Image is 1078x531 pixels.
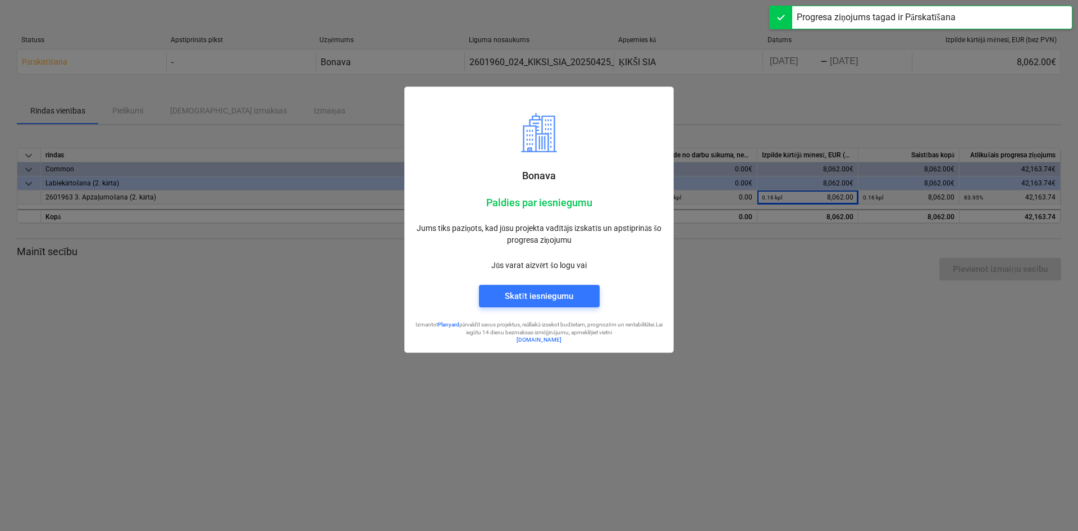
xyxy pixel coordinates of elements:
p: Izmantot pārvaldīt savus projektus, reāllaikā izsekot budžetam, prognozēm un rentabilitātei. Lai ... [414,321,664,336]
p: Paldies par iesniegumu [414,196,664,210]
div: Progresa ziņojums tagad ir Pārskatīšana [797,11,956,24]
p: Jums tiks paziņots, kad jūsu projekta vadītājs izskatīs un apstiprinās šo progresa ziņojumu [414,223,664,246]
div: Skatīt iesniegumu [505,289,573,303]
p: Jūs varat aizvērt šo logu vai [414,260,664,271]
button: Skatīt iesniegumu [479,285,600,307]
p: Bonava [414,169,664,183]
a: Planyard [438,321,459,328]
a: [DOMAIN_NAME] [517,337,561,343]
